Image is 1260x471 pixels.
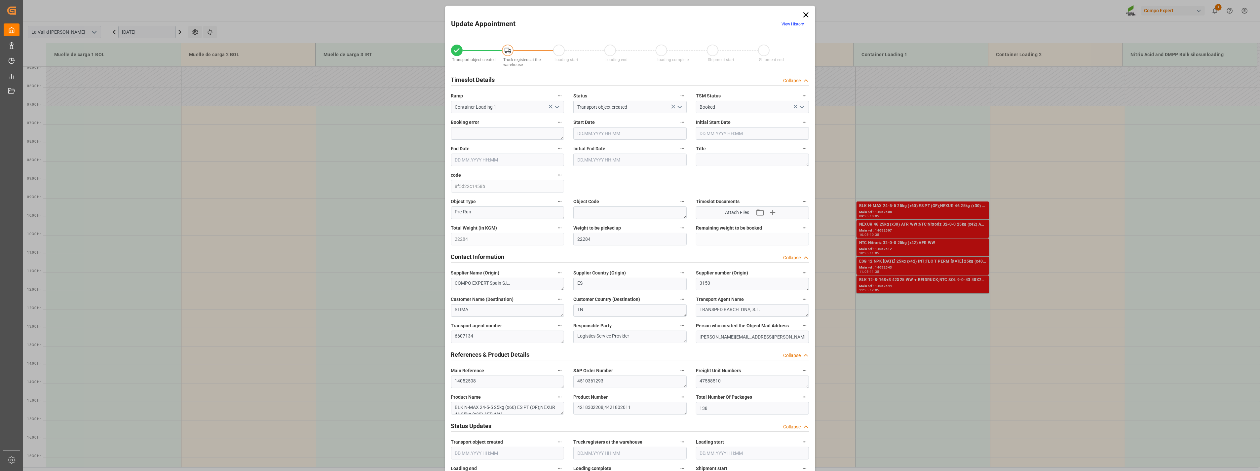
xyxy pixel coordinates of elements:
span: Loading complete [657,57,689,62]
span: Booking error [451,119,479,126]
h2: Contact Information [451,252,505,261]
span: Initial Start Date [696,119,731,126]
span: Timeslot Documents [696,198,740,205]
textarea: 14052508 [451,376,564,388]
span: Main Reference [451,367,484,374]
button: Title [800,144,809,153]
textarea: TN [573,304,687,317]
span: End Date [451,145,470,152]
textarea: BLK N-MAX 24-5-5 25kg (x60) ES PT (OF);NEXUR 46 25kg (x30) AFR WW [451,402,564,415]
div: Collapse [783,77,801,84]
button: Supplier Country (Origin) [678,269,687,277]
button: Supplier Name (Origin) [555,269,564,277]
span: Object Code [573,198,599,205]
button: SAP Order Number [678,366,687,375]
span: SAP Order Number [573,367,613,374]
span: Product Number [573,394,608,401]
button: open menu [552,102,562,112]
button: Initial Start Date [800,118,809,127]
input: DD.MM.YYYY HH:MM [696,447,809,459]
button: Transport object created [555,438,564,446]
span: Ramp [451,92,463,99]
textarea: 4510361293 [573,376,687,388]
button: Person who created the Object Mail Address [800,321,809,330]
input: DD.MM.YYYY HH:MM [451,447,564,459]
button: End Date [555,144,564,153]
span: Customer Country (Destination) [573,296,640,303]
button: Responsible Party [678,321,687,330]
span: Responsible Party [573,322,612,329]
button: Start Date [678,118,687,127]
span: Customer Name (Destination) [451,296,514,303]
span: Shipment end [759,57,784,62]
textarea: STIMA [451,304,564,317]
button: Ramp [555,91,564,100]
span: Loading start [696,439,724,446]
button: Main Reference [555,366,564,375]
span: Person who created the Object Mail Address [696,322,789,329]
span: Loading start [554,57,578,62]
span: Transport object created [452,57,496,62]
button: Object Code [678,197,687,206]
button: Product Name [555,393,564,401]
input: Type to search/select [451,101,564,113]
button: Object Type [555,197,564,206]
button: Total Weight (in KGM) [555,224,564,232]
span: Status [573,92,587,99]
textarea: Pre-Run [451,206,564,219]
span: Shipment start [708,57,734,62]
span: Transport agent number [451,322,502,329]
button: Loading start [800,438,809,446]
span: Transport Agent Name [696,296,744,303]
button: Freight Unit Numbers [800,366,809,375]
button: Initial End Date [678,144,687,153]
button: open menu [674,102,684,112]
button: Status [678,91,687,100]
span: Total Weight (in KGM) [451,225,497,232]
span: Supplier number (Origin) [696,270,748,276]
div: Collapse [783,423,801,430]
input: DD.MM.YYYY HH:MM [573,154,687,166]
span: Title [696,145,706,152]
span: Freight Unit Numbers [696,367,741,374]
button: Booking error [555,118,564,127]
textarea: Logistics Service Provider [573,331,687,343]
button: Timeslot Documents [800,197,809,206]
span: Supplier Country (Origin) [573,270,626,276]
button: open menu [797,102,807,112]
textarea: COMPO EXPERT Spain S.L. [451,278,564,290]
div: Collapse [783,254,801,261]
span: Remaining weight to be booked [696,225,762,232]
span: Transport object created [451,439,503,446]
button: Remaining weight to be booked [800,224,809,232]
input: DD.MM.YYYY HH:MM [451,154,564,166]
button: Customer Name (Destination) [555,295,564,304]
button: Truck registers at the warehouse [678,438,687,446]
span: Object Type [451,198,476,205]
h2: References & Product Details [451,350,530,359]
button: Transport agent number [555,321,564,330]
h2: Update Appointment [451,19,516,29]
span: Attach Files [725,209,749,216]
textarea: 3150 [696,278,809,290]
span: Weight to be picked up [573,225,621,232]
input: Type to search/select [573,101,687,113]
button: Product Number [678,393,687,401]
h2: Timeslot Details [451,75,495,84]
span: Initial End Date [573,145,605,152]
button: code [555,171,564,179]
span: TSM Status [696,92,721,99]
span: Product Name [451,394,481,401]
button: Weight to be picked up [678,224,687,232]
textarea: ES [573,278,687,290]
span: code [451,172,461,179]
input: DD.MM.YYYY HH:MM [696,127,809,140]
input: DD.MM.YYYY HH:MM [573,447,687,459]
textarea: TRANSPED BARCELONA, S.L. [696,304,809,317]
input: DD.MM.YYYY HH:MM [573,127,687,140]
button: Transport Agent Name [800,295,809,304]
button: Total Number Of Packages [800,393,809,401]
span: Start Date [573,119,595,126]
h2: Status Updates [451,421,492,430]
textarea: 4218302208;4421802011 [573,402,687,415]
